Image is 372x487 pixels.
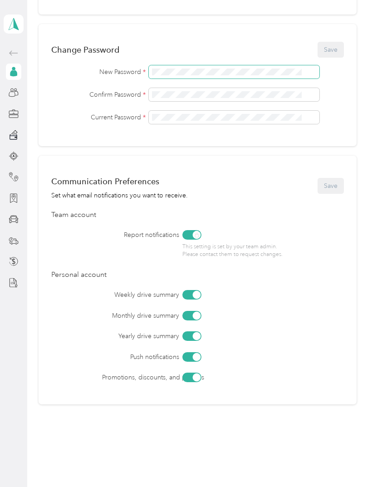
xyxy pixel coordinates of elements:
label: New Password [51,67,146,77]
label: Confirm Password [51,90,146,99]
div: Team account [51,210,344,221]
label: Promotions, discounts, and pro-tips [102,373,180,382]
label: Current Password [51,113,146,122]
iframe: Everlance-gr Chat Button Frame [321,436,372,487]
div: Set what email notifications you want to receive. [51,191,188,200]
p: This setting is set by your team admin. Please contact them to request changes. [182,243,283,259]
label: Weekly drive summary [102,290,180,300]
div: Communication Preferences [51,177,188,186]
label: Report notifications [102,230,180,240]
div: Change Password [51,45,119,54]
label: Push notifications [102,352,180,362]
label: Yearly drive summary [102,331,180,341]
div: Personal account [51,270,344,280]
label: Monthly drive summary [102,311,180,320]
